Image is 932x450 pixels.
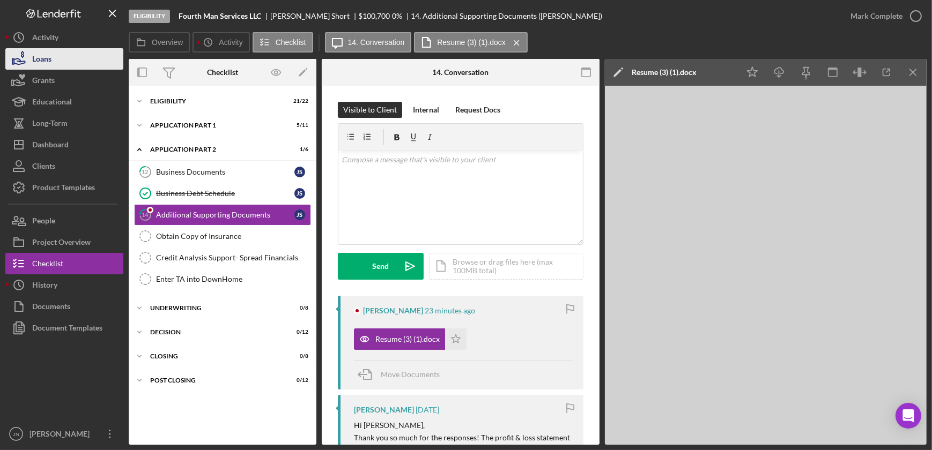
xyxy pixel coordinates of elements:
[156,232,310,241] div: Obtain Copy of Insurance
[276,38,306,47] label: Checklist
[156,253,310,262] div: Credit Analysis Support- Spread Financials
[896,403,921,429] div: Open Intercom Messenger
[207,68,238,77] div: Checklist
[129,10,170,23] div: Eligibility
[354,419,573,431] p: Hi [PERSON_NAME],
[411,12,603,20] div: 14. Additional Supporting Documents ([PERSON_NAME])
[413,102,439,118] div: Internal
[27,423,97,447] div: [PERSON_NAME]
[152,38,183,47] label: Overview
[425,306,475,315] time: 2025-10-01 23:03
[450,102,506,118] button: Request Docs
[156,211,294,219] div: Additional Supporting Documents
[270,12,359,20] div: [PERSON_NAME] Short
[354,361,450,388] button: Move Documents
[455,102,500,118] div: Request Docs
[156,189,294,198] div: Business Debt Schedule
[325,32,412,52] button: 14. Conversation
[392,12,402,20] div: 0 %
[150,305,282,311] div: Underwriting
[142,211,149,218] tspan: 14
[134,161,311,183] a: 12Business DocumentsJS
[294,188,305,199] div: J S
[289,146,308,153] div: 1 / 6
[363,306,423,315] div: [PERSON_NAME]
[150,329,282,335] div: Decision
[150,122,282,129] div: Application Part 1
[840,5,927,27] button: Mark Complete
[632,68,697,77] div: Resume (3) (1).docx
[289,122,308,129] div: 5 / 11
[416,406,439,414] time: 2025-09-24 23:42
[381,370,440,379] span: Move Documents
[150,98,282,104] div: Eligibility
[150,377,282,384] div: Post Closing
[129,32,190,52] button: Overview
[343,102,397,118] div: Visible to Client
[373,253,389,280] div: Send
[359,11,390,20] span: $100,700
[414,32,528,52] button: Resume (3) (1).docx
[294,167,305,177] div: J S
[219,38,242,47] label: Activity
[338,102,402,118] button: Visible to Client
[408,102,445,118] button: Internal
[134,268,311,290] a: Enter TA into DownHome
[5,423,123,445] button: JN[PERSON_NAME]
[294,209,305,220] div: J S
[605,86,927,445] iframe: Document Preview
[289,377,308,384] div: 0 / 12
[375,335,440,343] div: Resume (3) (1).docx
[850,5,903,27] div: Mark Complete
[134,204,311,226] a: 14Additional Supporting DocumentsJS
[348,38,405,47] label: 14. Conversation
[193,32,249,52] button: Activity
[150,146,282,153] div: Application Part 2
[354,328,467,350] button: Resume (3) (1).docx
[134,226,311,247] a: Obtain Copy of Insurance
[289,98,308,104] div: 21 / 22
[253,32,313,52] button: Checklist
[13,431,19,437] text: JN
[289,305,308,311] div: 0 / 8
[437,38,506,47] label: Resume (3) (1).docx
[142,168,149,175] tspan: 12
